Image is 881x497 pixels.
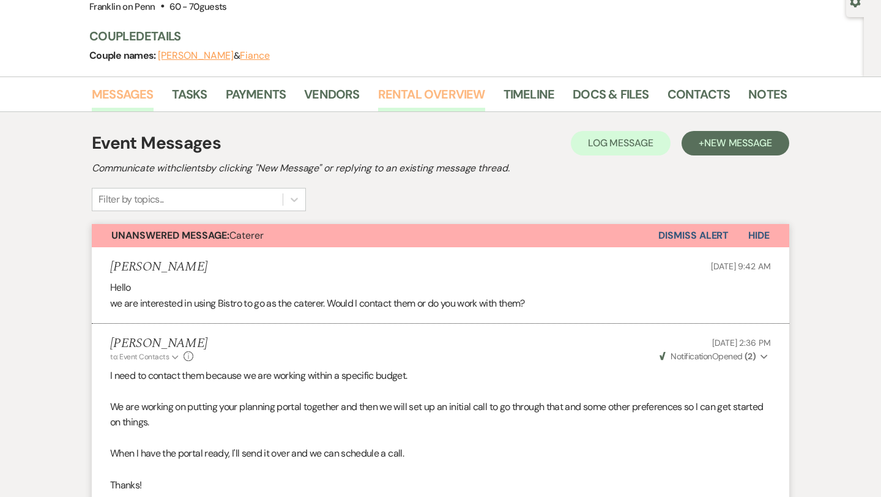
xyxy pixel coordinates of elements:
button: [PERSON_NAME] [158,51,234,61]
span: [DATE] 2:36 PM [712,337,771,348]
span: Couple names: [89,49,158,62]
strong: ( 2 ) [745,351,756,362]
button: to: Event Contacts [110,351,180,362]
span: Opened [660,351,756,362]
a: Notes [748,84,787,111]
p: Thanks! [110,477,771,493]
h3: Couple Details [89,28,775,45]
a: Rental Overview [378,84,485,111]
div: Filter by topics... [99,192,164,207]
strong: Unanswered Message: [111,229,229,242]
p: Hello [110,280,771,296]
button: Dismiss Alert [658,224,729,247]
a: Docs & Files [573,84,649,111]
button: Hide [729,224,789,247]
button: NotificationOpened (2) [658,350,771,363]
h5: [PERSON_NAME] [110,336,207,351]
a: Payments [226,84,286,111]
span: to: Event Contacts [110,352,169,362]
span: Notification [671,351,712,362]
span: Franklin on Penn [89,1,155,13]
h1: Event Messages [92,130,221,156]
a: Contacts [667,84,730,111]
span: [DATE] 9:42 AM [711,261,771,272]
h2: Communicate with clients by clicking "New Message" or replying to an existing message thread. [92,161,789,176]
span: Log Message [588,136,653,149]
a: Vendors [304,84,359,111]
p: I need to contact them because we are working within a specific budget. [110,368,771,384]
h5: [PERSON_NAME] [110,260,207,275]
span: & [158,50,270,62]
span: Caterer [111,229,264,242]
a: Messages [92,84,154,111]
p: We are working on putting your planning portal together and then we will set up an initial call t... [110,399,771,430]
span: Hide [748,229,770,242]
span: New Message [704,136,772,149]
p: we are interested in using Bistro to go as the caterer. Would I contact them or do you work with ... [110,296,771,312]
p: When I have the portal ready, I'll send it over and we can schedule a call. [110,446,771,461]
span: 60 - 70 guests [169,1,227,13]
button: +New Message [682,131,789,155]
a: Timeline [504,84,555,111]
a: Tasks [172,84,207,111]
button: Unanswered Message:Caterer [92,224,658,247]
button: Fiance [240,51,270,61]
button: Log Message [571,131,671,155]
